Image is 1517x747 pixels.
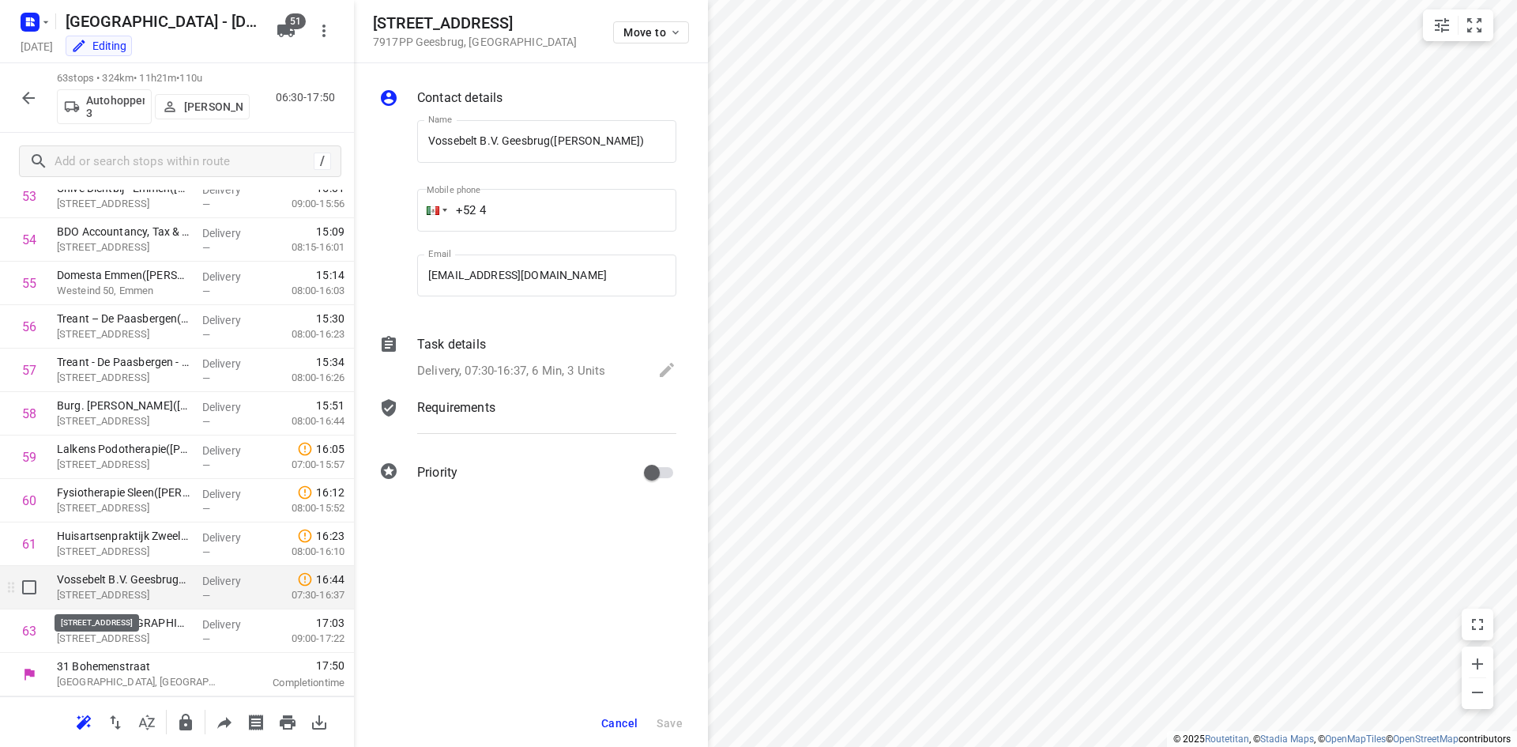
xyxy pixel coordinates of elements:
[202,182,261,198] p: Delivery
[22,319,36,334] div: 56
[202,242,210,254] span: —
[57,631,190,647] p: Schoonhovenweg 1A, Hollandscheveld
[131,714,163,729] span: Sort by time window
[59,9,264,34] h5: Rename
[316,528,344,544] span: 16:23
[57,283,190,299] p: Westeind 50, Emmen
[270,15,302,47] button: 51
[316,441,344,457] span: 16:05
[285,13,306,29] span: 51
[202,486,261,502] p: Delivery
[379,335,676,383] div: Task detailsDelivery, 07:30-16:37, 6 Min, 3 Units
[209,714,240,729] span: Share route
[316,267,344,283] span: 15:14
[1205,734,1249,745] a: Routetitan
[202,443,261,458] p: Delivery
[202,269,261,285] p: Delivery
[202,416,210,428] span: —
[316,485,344,500] span: 16:12
[202,546,210,558] span: —
[57,196,190,212] p: Weerdingerstraat 20, Emmen
[266,283,344,299] p: 08:00-16:03
[314,153,331,170] div: /
[202,459,210,471] span: —
[1393,734,1459,745] a: OpenStreetMap
[184,100,243,113] p: [PERSON_NAME]
[57,311,190,326] p: Treant – De Paasbergen(Jackelien Kamps)
[202,372,210,384] span: —
[57,398,190,413] p: Burg. S.J. van Royenschool(Michelle Horstman)
[57,370,190,386] p: [STREET_ADDRESS]
[316,311,344,326] span: 15:30
[202,285,210,297] span: —
[266,413,344,429] p: 08:00-16:44
[266,240,344,255] p: 08:15-16:01
[57,528,190,544] p: Huisartsenpraktijk Zweeloo(Marlo de Vries)
[202,503,210,515] span: —
[266,370,344,386] p: 08:00-16:26
[22,537,36,552] div: 61
[57,354,190,370] p: Treant - De Paasbergen - Winkel(Ellen Meijer)
[417,189,676,232] input: 1 (702) 123-4567
[57,572,190,587] p: Vossebelt B.V. Geesbrug(Tom Wilting)
[266,544,344,560] p: 08:00-16:10
[57,587,190,603] p: [STREET_ADDRESS]
[427,186,480,194] label: Mobile phone
[202,399,261,415] p: Delivery
[417,89,503,108] p: Contact details
[22,189,36,204] div: 53
[266,326,344,342] p: 08:00-16:23
[57,71,250,86] p: 63 stops • 324km • 11h21m
[57,485,190,500] p: Fysiotherapie Sleen(Hester Visser)
[266,631,344,647] p: 09:00-17:22
[202,573,261,589] p: Delivery
[22,232,36,247] div: 54
[1426,9,1458,41] button: Map settings
[57,224,190,240] p: BDO Accountancy, Tax & Legal Bv. Emmen(Esther Velten)
[297,441,313,457] svg: Late
[1173,734,1511,745] li: © 2025 , © , © © contributors
[22,450,36,465] div: 59
[57,413,190,429] p: Sportparklaan 20, Schoonoord
[297,485,313,500] svg: Late
[68,714,100,729] span: Reoptimize route
[22,406,36,421] div: 58
[417,189,447,232] div: Mexico: + 52
[57,326,190,342] p: [STREET_ADDRESS]
[373,14,578,32] h5: [STREET_ADDRESS]
[379,89,676,111] div: Contact details
[57,658,221,674] p: 31 Bohemenstraat
[57,267,190,283] p: Domesta Emmen(Alie Groen)
[22,493,36,508] div: 60
[1325,734,1386,745] a: OpenMapTiles
[1459,9,1490,41] button: Fit zoom
[417,335,486,354] p: Task details
[417,362,605,380] p: Delivery, 07:30-16:37, 6 Min, 3 Units
[1260,734,1314,745] a: Stadia Maps
[202,198,210,210] span: —
[57,544,190,560] p: [STREET_ADDRESS]
[202,312,261,328] p: Delivery
[13,572,45,603] span: Select
[170,707,201,738] button: Lock route
[57,674,221,690] p: [GEOGRAPHIC_DATA], [GEOGRAPHIC_DATA]
[57,441,190,457] p: Lalkens Podotherapie(Ewoud Lalkens)
[71,38,126,54] div: You are currently in edit mode.
[379,398,676,446] div: Requirements
[297,528,313,544] svg: Late
[202,617,261,632] p: Delivery
[595,709,644,738] button: Cancel
[316,572,344,587] span: 16:44
[623,26,682,39] span: Move to
[57,457,190,473] p: Bannerschultestraat 36, Sleen
[14,37,59,55] h5: Project date
[266,587,344,603] p: 07:30-16:37
[266,500,344,516] p: 08:00-15:52
[276,89,341,106] p: 06:30-17:50
[57,615,190,631] p: Gemeente Hoogeveen, Gemeente De Wolden en Buitenlocaties - De Oosthoek(Jan Bos)
[417,463,457,482] p: Priority
[240,714,272,729] span: Print shipping labels
[202,633,210,645] span: —
[176,72,179,84] span: •
[22,363,36,378] div: 57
